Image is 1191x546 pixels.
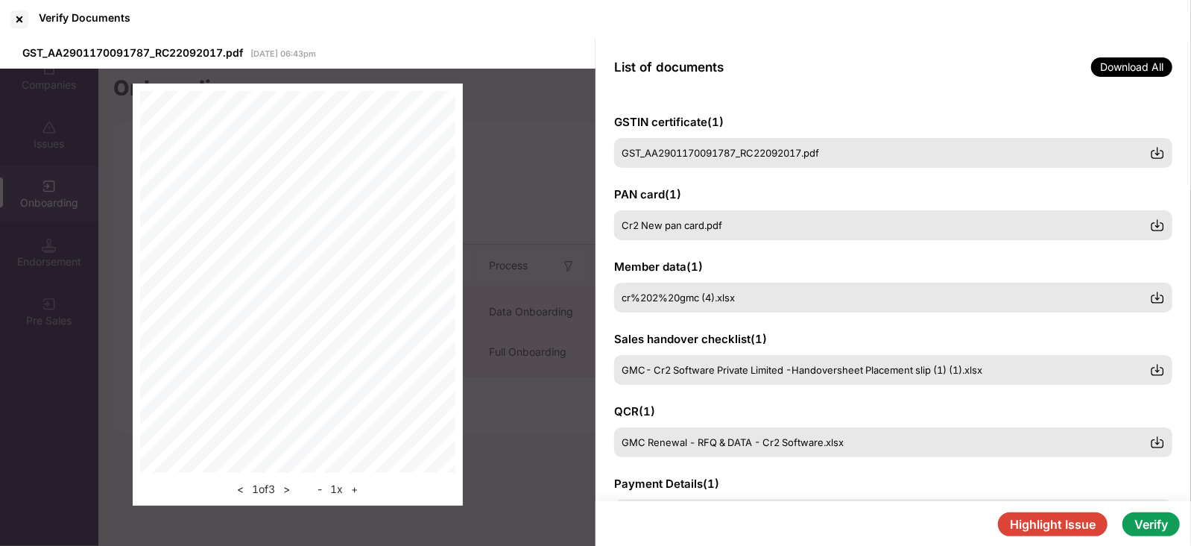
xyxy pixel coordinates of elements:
div: 1 of 3 [233,480,294,498]
span: Cr2 New pan card.pdf [622,219,722,231]
span: GMC Renewal - RFQ & DATA - Cr2 Software.xlsx [622,436,844,448]
button: - [313,480,326,498]
span: GMC- Cr2 Software Private Limited -Handoversheet Placement slip (1) (1).xlsx [622,364,982,376]
span: QCR ( 1 ) [614,404,655,418]
button: + [347,480,362,498]
img: svg+xml;base64,PHN2ZyBpZD0iRG93bmxvYWQtMzJ4MzIiIHhtbG5zPSJodHRwOi8vd3d3LnczLm9yZy8yMDAwL3N2ZyIgd2... [1150,290,1165,305]
span: GSTIN certificate ( 1 ) [614,115,724,129]
button: < [233,480,248,498]
span: GST_AA2901170091787_RC22092017.pdf [22,46,243,59]
img: svg+xml;base64,PHN2ZyBpZD0iRG93bmxvYWQtMzJ4MzIiIHhtbG5zPSJodHRwOi8vd3d3LnczLm9yZy8yMDAwL3N2ZyIgd2... [1150,435,1165,450]
img: svg+xml;base64,PHN2ZyBpZD0iRG93bmxvYWQtMzJ4MzIiIHhtbG5zPSJodHRwOi8vd3d3LnczLm9yZy8yMDAwL3N2ZyIgd2... [1150,218,1165,233]
span: cr%202%20gmc (4).xlsx [622,292,735,304]
span: [DATE] 06:43pm [250,48,316,59]
img: svg+xml;base64,PHN2ZyBpZD0iRG93bmxvYWQtMzJ4MzIiIHhtbG5zPSJodHRwOi8vd3d3LnczLm9yZy8yMDAwL3N2ZyIgd2... [1150,363,1165,377]
span: Member data ( 1 ) [614,260,703,274]
span: Payment Details ( 1 ) [614,477,719,491]
button: > [279,480,294,498]
button: Highlight Issue [998,512,1108,536]
button: Verify [1122,512,1180,536]
span: GST_AA2901170091787_RC22092017.pdf [622,147,819,159]
div: Verify Documents [39,11,130,24]
span: List of documents [614,60,724,75]
span: PAN card ( 1 ) [614,187,681,201]
div: 1 x [313,480,362,498]
span: Download All [1091,57,1172,77]
img: svg+xml;base64,PHN2ZyBpZD0iRG93bmxvYWQtMzJ4MzIiIHhtbG5zPSJodHRwOi8vd3d3LnczLm9yZy8yMDAwL3N2ZyIgd2... [1150,145,1165,160]
span: Sales handover checklist ( 1 ) [614,332,767,346]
